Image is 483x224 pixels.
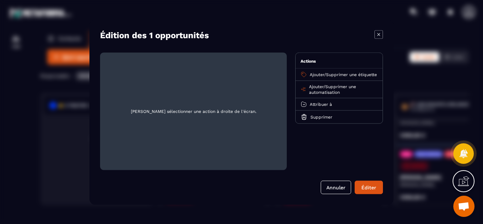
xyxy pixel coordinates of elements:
p: / [310,71,377,77]
div: Ouvrir le chat [453,196,475,217]
span: [PERSON_NAME] sélectionner une action à droite de l'écran. [106,58,281,164]
span: Actions [301,58,316,63]
button: Annuler [321,180,351,194]
span: Supprimer une étiquette [326,72,377,77]
span: Supprimer [310,114,332,119]
span: Ajouter [309,84,324,89]
button: Éditer [355,180,383,194]
span: Attribuer à [310,102,332,107]
span: Ajouter [310,72,324,77]
h4: Édition des 1 opportunités [100,30,209,40]
p: / [309,84,378,95]
span: Supprimer une automatisation [309,84,356,94]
